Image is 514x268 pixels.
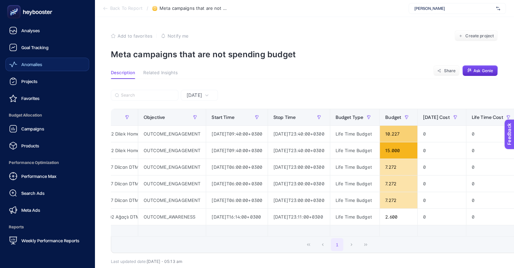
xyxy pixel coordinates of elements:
button: Share [433,65,460,76]
div: 7.272 [380,159,417,175]
a: Meta Ads [5,203,89,217]
span: I don't like something [30,113,83,120]
span: Anomalies [21,62,42,67]
span: Start Time [212,115,234,120]
span: Goal Tracking [21,45,49,50]
button: Notify me [161,33,189,39]
button: Related Insights [143,70,178,79]
span: Create project [465,33,494,39]
div: OUTCOME_ENGAGEMENT [138,126,206,142]
button: 1 [331,238,344,251]
span: Ask Genie [473,68,493,74]
span: [DATE]・05:13 am [147,259,182,264]
span: Performance Optimization [5,156,89,169]
div: OUTCOME_ENGAGEMENT [138,192,206,208]
div: OUTCOME_ENGAGEMENT [138,159,206,175]
span: [DATE] Cost [423,115,450,120]
div: [DATE]T06:00:00+0300 [206,176,268,192]
a: Contact us [61,50,85,55]
span: I like something [30,96,70,103]
div: 7.272 [380,176,417,192]
div: 10.227 [380,126,417,142]
div: [DATE]T23:40:00+0300 [268,142,330,159]
div: [DATE]T16:14:00+0300 [206,209,268,225]
p: Meta campaigns that are not spending budget [111,49,498,59]
span: Add to favorites [118,33,152,39]
span: Campaigns [21,126,44,131]
div: OUTCOME_ENGAGEMENT [138,176,206,192]
span: Notify me [168,33,189,39]
a: Products [5,139,89,152]
span: [DATE] [187,92,202,99]
span: What kind of feedback do you have? [21,79,101,84]
div: 0 [418,159,466,175]
a: Favorites [5,91,89,105]
a: Weekly Performance Reports [5,234,89,247]
a: Anomalies [5,58,89,71]
span: Meta Ads [21,207,40,213]
button: Ask Genie [462,65,498,76]
div: Life Time Budget [330,159,380,175]
span: Budget [385,115,401,120]
div: [DATE]T23:00:00+0300 [268,176,330,192]
span: Performance Max [21,173,56,179]
span: Objective [144,115,165,120]
div: Life Time Budget [330,176,380,192]
div: 7.272 [380,192,417,208]
span: Projects [21,79,38,84]
button: Create project [455,30,498,41]
span: Last updated date: [111,259,147,264]
span: Description [111,70,135,76]
span: Need help? [37,50,61,55]
div: [DATE]T23:11:00+0300 [268,209,330,225]
a: Search Ads [5,186,89,200]
span: Feedback [4,2,26,7]
div: 0 [418,142,466,159]
div: [DATE]T23:00:00+0300 [268,192,330,208]
div: 15.000 [380,142,417,159]
span: Weekly Performance Reports [21,238,79,243]
span: Budget Type [336,115,364,120]
span: Related Insights [143,70,178,76]
div: [DATE]T23:00:00+0300 [268,159,330,175]
div: 0 [418,176,466,192]
div: [DATE]T06:00:00+0300 [206,192,268,208]
a: Campaigns [5,122,89,136]
div: OUTCOME_ENGAGEMENT [138,142,206,159]
div: [DATE]T23:40:00+0300 [268,126,330,142]
div: [DATE]T09:40:00+0300 [206,142,268,159]
div: OUTCOME_AWARENESS [138,209,206,225]
span: Favorites [21,96,40,101]
div: 2.600 [380,209,417,225]
div: Life Time Budget [330,142,380,159]
span: Reports [5,220,89,234]
div: [DATE]T06:00:00+0300 [206,159,268,175]
div: 0 [418,209,466,225]
div: 0 [418,192,466,208]
img: svg%3e [496,5,500,12]
span: Analyses [21,28,40,33]
span: I have an idea [30,130,65,137]
a: Projects [5,75,89,88]
span: Products [21,143,39,148]
span: / [147,5,148,11]
div: Life Time Budget [330,192,380,208]
a: Performance Max [5,169,89,183]
input: Search [121,93,174,98]
div: 0 [418,126,466,142]
span: Search Ads [21,190,45,196]
div: Life Time Budget [330,126,380,142]
div: [DATE]T09:40:00+0300 [206,126,268,142]
span: Back To Report [110,6,143,11]
button: Add to favorites [111,33,152,39]
span: Share [444,68,456,74]
div: Life Time Budget [330,209,380,225]
span: Tell us what you think [31,40,91,47]
a: Goal Tracking [5,41,89,54]
span: Budget Allocation [5,108,89,122]
span: [PERSON_NAME] [414,6,493,11]
span: Meta campaigns that are not spending budget [160,6,227,11]
span: Stop Time [273,115,296,120]
span: Life Time Cost [472,115,503,120]
a: Analyses [5,24,89,37]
